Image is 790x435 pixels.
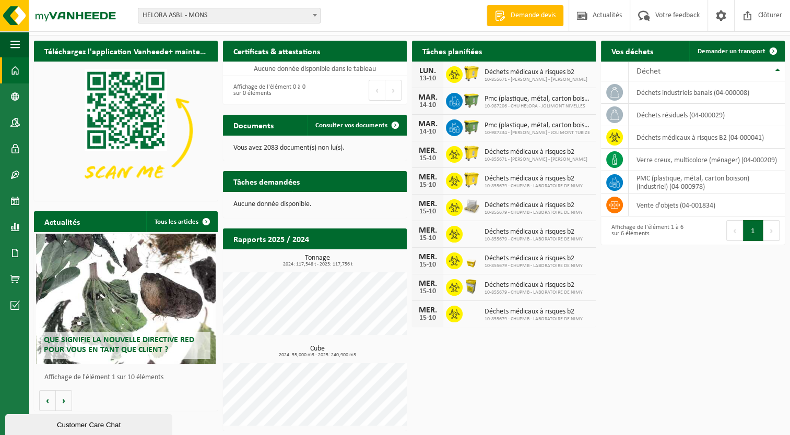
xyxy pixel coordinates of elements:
button: Next [385,80,402,101]
a: Demande devis [487,5,563,26]
h2: Actualités [34,211,90,232]
div: 15-10 [417,288,438,295]
div: 15-10 [417,182,438,189]
div: 15-10 [417,235,438,242]
span: Déchets médicaux à risques b2 [485,175,583,183]
span: 10-855679 - CHUPMB - LABORATOIRE DE NIMY [485,263,583,269]
span: HELORA ASBL - MONS [138,8,320,23]
div: MAR. [417,93,438,102]
h2: Tâches planifiées [412,41,492,61]
a: Consulter vos documents [307,115,406,136]
span: Que signifie la nouvelle directive RED pour vous en tant que client ? [44,336,194,354]
td: déchets médicaux à risques B2 (04-000041) [629,126,785,149]
button: Previous [726,220,743,241]
div: 14-10 [417,102,438,109]
span: Déchets médicaux à risques b2 [485,308,583,316]
img: LP-PA-00000-WDN-11 [463,198,480,215]
span: 2024: 117,548 t - 2025: 117,756 t [228,262,407,267]
td: déchets industriels banals (04-000008) [629,81,785,104]
span: Déchets médicaux à risques b2 [485,255,583,263]
span: 10-855679 - CHUPMB - LABORATOIRE DE NIMY [485,236,583,243]
span: Demande devis [508,10,558,21]
iframe: chat widget [5,412,174,435]
div: MAR. [417,120,438,128]
div: 14-10 [417,128,438,136]
span: Déchets médicaux à risques b2 [485,228,583,236]
button: Volgende [56,390,72,411]
img: WB-1100-HPE-GN-50 [463,91,480,109]
div: Affichage de l'élément 0 à 0 sur 0 éléments [228,79,310,102]
img: Download de VHEPlus App [34,62,218,199]
div: 13-10 [417,75,438,82]
img: LP-SB-00030-HPE-C6 [463,251,480,269]
span: Déchet [636,67,661,76]
td: déchets résiduels (04-000029) [629,104,785,126]
div: MER. [417,253,438,261]
span: Déchets médicaux à risques b2 [485,68,587,77]
div: MER. [417,173,438,182]
div: MER. [417,306,438,315]
button: Previous [369,80,385,101]
span: 2024: 55,000 m3 - 2025: 240,900 m3 [228,353,407,358]
div: MER. [417,226,438,235]
div: 15-10 [417,208,438,215]
button: Vorige [39,390,56,411]
img: LP-SB-00045-CRB-21 [463,277,480,295]
h2: Tâches demandées [223,171,310,191]
div: 15-10 [417,315,438,322]
td: PMC (plastique, métal, carton boisson) (industriel) (04-000978) [629,171,785,194]
button: Next [763,220,780,241]
h3: Cube [228,345,407,358]
div: LUN. [417,67,438,75]
div: 15-10 [417,155,438,162]
span: Demander un transport [698,48,765,55]
p: Vous avez 2083 document(s) non lu(s). [233,144,396,152]
h2: Vos déchets [601,41,664,61]
td: verre creux, multicolore (ménager) (04-000209) [629,149,785,171]
div: MER. [417,147,438,155]
div: 15-10 [417,261,438,269]
h3: Tonnage [228,255,407,267]
span: 10-987206 - CHU HELORA - JOLIMONT NIVELLES [485,103,591,110]
td: vente d'objets (04-001834) [629,194,785,216]
span: 10-855679 - CHUPMB - LABORATOIRE DE NIMY [485,316,583,322]
td: Aucune donnée disponible dans le tableau [223,62,407,76]
div: MER. [417,200,438,208]
span: Déchets médicaux à risques b2 [485,148,587,156]
h2: Rapports 2025 / 2024 [223,228,320,249]
span: HELORA ASBL - MONS [138,8,321,23]
span: Pmc (plastique, métal, carton boisson) (industriel) [485,95,591,103]
a: Tous les articles [146,211,217,232]
h2: Téléchargez l'application Vanheede+ maintenant! [34,41,218,61]
div: Affichage de l'élément 1 à 6 sur 6 éléments [606,219,688,242]
a: Demander un transport [689,41,784,62]
span: Déchets médicaux à risques b2 [485,201,583,210]
span: 10-855671 - [PERSON_NAME] - [PERSON_NAME] [485,156,587,163]
span: 10-855679 - CHUPMB - LABORATOIRE DE NIMY [485,210,583,216]
button: 1 [743,220,763,241]
span: Consulter vos documents [315,122,387,129]
img: WB-1100-HPE-GN-50 [463,118,480,136]
img: WB-0770-HPE-YW-14 [463,65,480,82]
span: 10-855679 - CHUPMB - LABORATOIRE DE NIMY [485,183,583,189]
a: Consulter les rapports [316,249,406,270]
span: Déchets médicaux à risques b2 [485,281,583,289]
img: WB-0770-HPE-YW-14 [463,171,480,189]
h2: Documents [223,115,284,135]
span: 10-855679 - CHUPMB - LABORATOIRE DE NIMY [485,289,583,296]
h2: Certificats & attestations [223,41,331,61]
span: 10-855671 - [PERSON_NAME] - [PERSON_NAME] [485,77,587,83]
a: Que signifie la nouvelle directive RED pour vous en tant que client ? [36,234,216,364]
div: MER. [417,280,438,288]
p: Affichage de l'élément 1 sur 10 éléments [44,374,213,381]
p: Aucune donnée disponible. [233,201,396,208]
span: Pmc (plastique, métal, carton boisson) (industriel) [485,122,591,130]
span: 10-987234 - [PERSON_NAME] - JOLIMONT TUBIZE [485,130,591,136]
img: WB-0770-HPE-YW-14 [463,144,480,162]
